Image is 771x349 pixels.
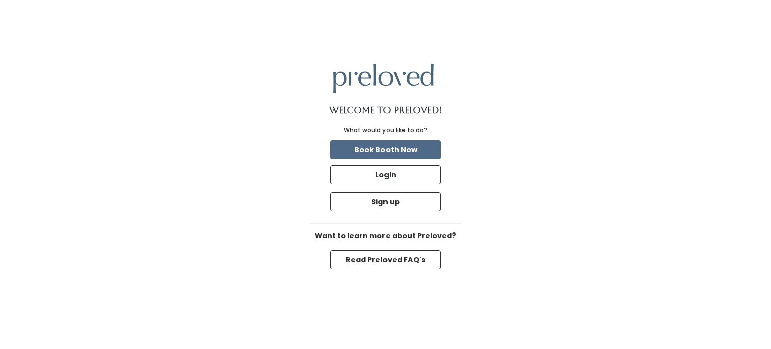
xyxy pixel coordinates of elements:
h6: Want to learn more about Preloved? [310,232,461,240]
button: Login [330,165,441,184]
a: Login [328,163,443,186]
button: Sign up [330,192,441,211]
div: What would you like to do? [344,126,427,135]
button: Book Booth Now [330,140,441,159]
button: Read Preloved FAQ's [330,250,441,269]
a: Sign up [328,190,443,213]
h1: Welcome to Preloved! [329,105,442,115]
img: preloved logo [333,64,434,93]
